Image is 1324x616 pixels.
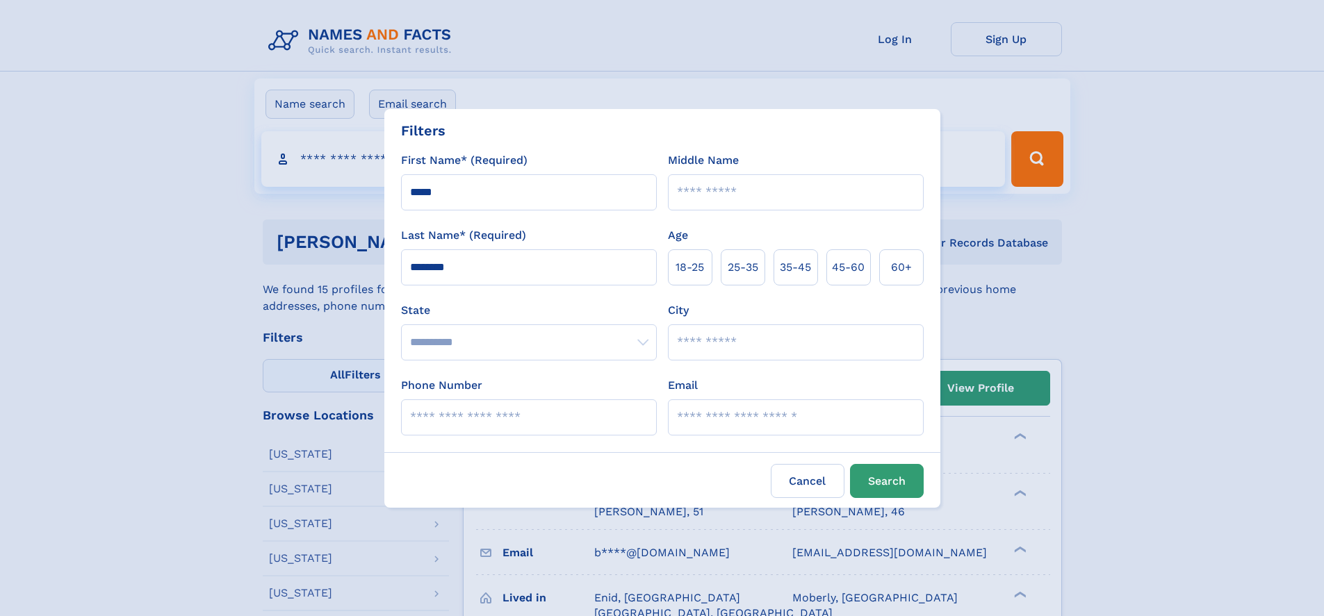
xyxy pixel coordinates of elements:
[728,259,758,276] span: 25‑35
[832,259,865,276] span: 45‑60
[771,464,844,498] label: Cancel
[668,377,698,394] label: Email
[850,464,924,498] button: Search
[780,259,811,276] span: 35‑45
[668,302,689,319] label: City
[401,377,482,394] label: Phone Number
[401,302,657,319] label: State
[401,227,526,244] label: Last Name* (Required)
[668,152,739,169] label: Middle Name
[668,227,688,244] label: Age
[401,120,446,141] div: Filters
[891,259,912,276] span: 60+
[676,259,704,276] span: 18‑25
[401,152,528,169] label: First Name* (Required)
